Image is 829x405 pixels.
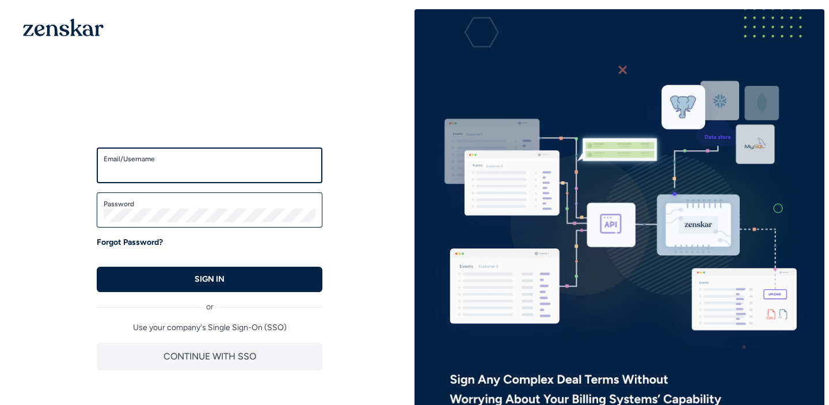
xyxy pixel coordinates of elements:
[195,274,225,285] p: SIGN IN
[23,18,104,36] img: 1OGAJ2xQqyY4LXKgY66KYq0eOWRCkrZdAb3gUhuVAqdWPZE9SRJmCz+oDMSn4zDLXe31Ii730ItAGKgCKgCCgCikA4Av8PJUP...
[97,322,322,334] p: Use your company's Single Sign-On (SSO)
[104,154,315,164] label: Email/Username
[104,199,315,209] label: Password
[97,292,322,313] div: or
[97,343,322,370] button: CONTINUE WITH SSO
[97,237,163,248] a: Forgot Password?
[97,267,322,292] button: SIGN IN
